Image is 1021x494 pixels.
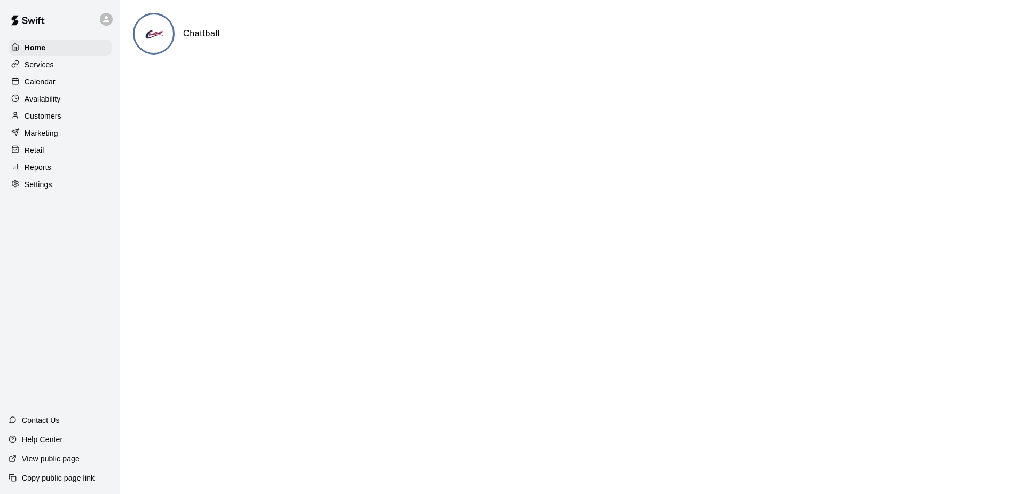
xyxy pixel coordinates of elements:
[22,415,60,426] p: Contact Us
[25,145,44,156] p: Retail
[9,142,112,158] a: Retail
[25,94,61,104] p: Availability
[183,27,220,41] h6: Chattball
[9,125,112,141] a: Marketing
[25,76,56,87] p: Calendar
[9,176,112,192] a: Settings
[9,40,112,56] a: Home
[25,162,51,173] p: Reports
[9,159,112,175] a: Reports
[25,111,61,121] p: Customers
[9,57,112,73] a: Services
[135,14,175,55] img: Chattball logo
[9,108,112,124] a: Customers
[25,59,54,70] p: Services
[22,434,62,445] p: Help Center
[25,128,58,138] p: Marketing
[22,473,95,483] p: Copy public page link
[9,74,112,90] a: Calendar
[25,179,52,190] p: Settings
[22,453,80,464] p: View public page
[25,42,46,53] p: Home
[9,91,112,107] a: Availability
